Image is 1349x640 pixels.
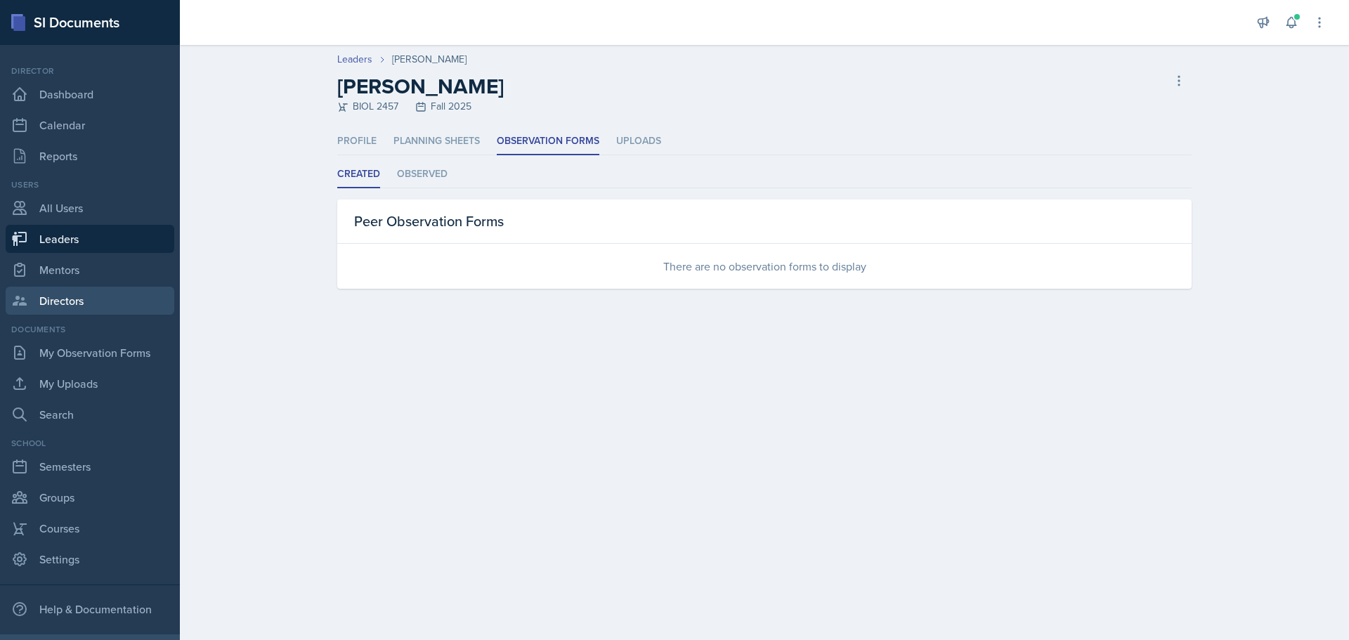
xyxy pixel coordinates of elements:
[337,244,1192,289] div: There are no observation forms to display
[6,323,174,336] div: Documents
[392,52,467,67] div: [PERSON_NAME]
[6,595,174,623] div: Help & Documentation
[6,483,174,511] a: Groups
[6,111,174,139] a: Calendar
[337,161,380,188] li: Created
[6,339,174,367] a: My Observation Forms
[6,370,174,398] a: My Uploads
[337,52,372,67] a: Leaders
[397,161,448,188] li: Observed
[337,74,504,99] h2: [PERSON_NAME]
[337,200,1192,244] div: Peer Observation Forms
[6,194,174,222] a: All Users
[6,178,174,191] div: Users
[6,256,174,284] a: Mentors
[6,545,174,573] a: Settings
[6,225,174,253] a: Leaders
[6,65,174,77] div: Director
[497,128,599,155] li: Observation Forms
[337,99,504,114] div: BIOL 2457 Fall 2025
[6,437,174,450] div: School
[393,128,480,155] li: Planning Sheets
[6,80,174,108] a: Dashboard
[6,452,174,481] a: Semesters
[6,287,174,315] a: Directors
[6,142,174,170] a: Reports
[337,128,377,155] li: Profile
[616,128,661,155] li: Uploads
[6,514,174,542] a: Courses
[6,400,174,429] a: Search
